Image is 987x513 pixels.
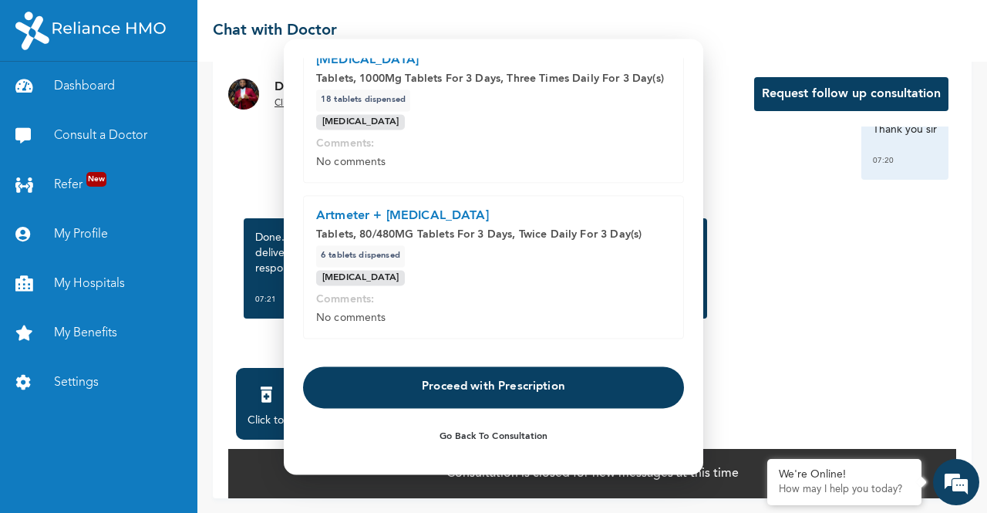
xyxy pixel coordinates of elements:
p: [MEDICAL_DATA] [322,272,399,284]
span: Conversation [8,459,151,470]
p: Comments: [316,292,671,307]
button: Go Back to Consultation [303,419,684,454]
button: Proceed with Prescription [303,366,684,408]
div: Minimize live chat window [253,8,290,45]
div: Chat with us now [80,86,259,106]
p: 6 Tablets dispensed [321,248,400,264]
p: 18 Tablets dispensed [321,93,406,108]
img: d_794563401_company_1708531726252_794563401 [29,77,62,116]
p: Comments: [316,136,671,151]
p: Artmeter + [MEDICAL_DATA] [316,208,671,224]
div: FAQs [151,432,295,480]
p: Tablets, 80/480MG Tablets For 3 Days, Twice Daily For 3 Day(s) [316,227,671,242]
p: [MEDICAL_DATA] [316,52,671,68]
p: No comments [316,310,671,326]
textarea: Type your message and hit 'Enter' [8,378,294,432]
p: No comments [316,154,671,170]
p: [MEDICAL_DATA] [322,116,399,128]
p: Tablets, 1000Mg Tablets For 3 Days, Three Times Daily For 3 Day(s) [316,71,671,86]
span: We're online! [89,173,213,329]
